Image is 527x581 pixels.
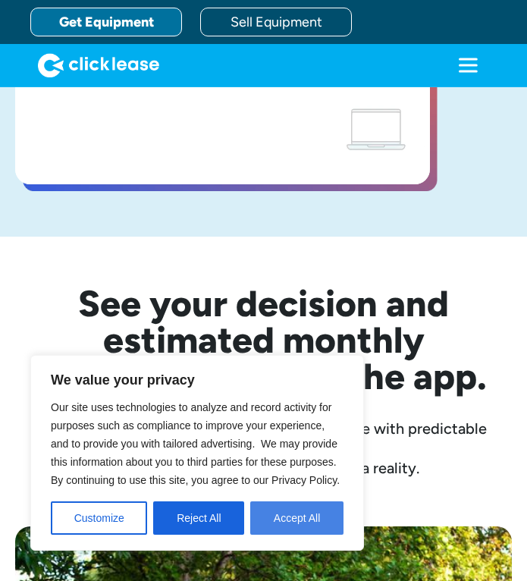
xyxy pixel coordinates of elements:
[15,419,512,478] div: Compare equipment costs to expected revenue with predictable monthly payments. Choose terms that ...
[30,53,159,77] a: home
[51,501,147,535] button: Customize
[38,53,159,77] img: Clicklease logo
[30,8,182,36] a: Get Equipment
[250,501,343,535] button: Accept All
[200,8,352,36] a: Sell Equipment
[153,501,244,535] button: Reject All
[15,285,512,394] h2: See your decision and estimated monthly payments right in the app.
[30,355,364,551] div: We value your privacy
[51,371,343,389] p: We value your privacy
[51,401,340,486] span: Our site uses technologies to analyze and record activity for purposes such as compliance to impr...
[439,44,497,86] div: menu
